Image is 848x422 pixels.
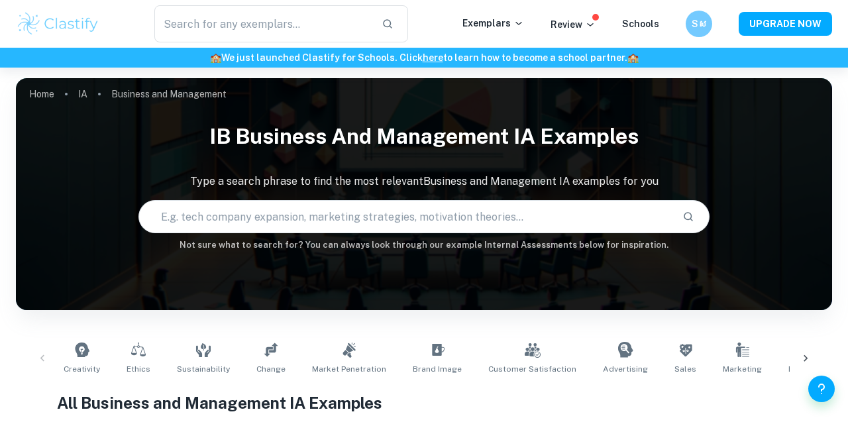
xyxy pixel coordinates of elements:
span: Change [256,363,286,375]
button: Search [677,205,700,228]
span: Marketing [723,363,762,375]
span: Brand Image [413,363,462,375]
h1: All Business and Management IA Examples [57,391,792,415]
button: UPGRADE NOW [739,12,832,36]
span: 🏫 [210,52,221,63]
p: Type a search phrase to find the most relevant Business and Management IA examples for you [16,174,832,189]
span: Advertising [603,363,648,375]
span: E-commerce [788,363,839,375]
h1: IB Business and Management IA examples [16,115,832,158]
span: Customer Satisfaction [488,363,576,375]
img: Clastify logo [16,11,100,37]
span: 🏫 [627,52,639,63]
input: Search for any exemplars... [154,5,371,42]
span: Ethics [127,363,150,375]
a: Schools [622,19,659,29]
span: Market Penetration [312,363,386,375]
button: Help and Feedback [808,376,835,402]
a: Home [29,85,54,103]
h6: We just launched Clastify for Schools. Click to learn how to become a school partner. [3,50,845,65]
h6: Not sure what to search for? You can always look through our example Internal Assessments below f... [16,238,832,252]
h6: Sស [692,17,707,31]
span: Sustainability [177,363,230,375]
a: IA [78,85,87,103]
p: Exemplars [462,16,524,30]
p: Review [551,17,596,32]
span: Sales [674,363,696,375]
span: Creativity [64,363,100,375]
p: Business and Management [111,87,227,101]
button: Sស [686,11,712,37]
input: E.g. tech company expansion, marketing strategies, motivation theories... [139,198,672,235]
a: here [423,52,443,63]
